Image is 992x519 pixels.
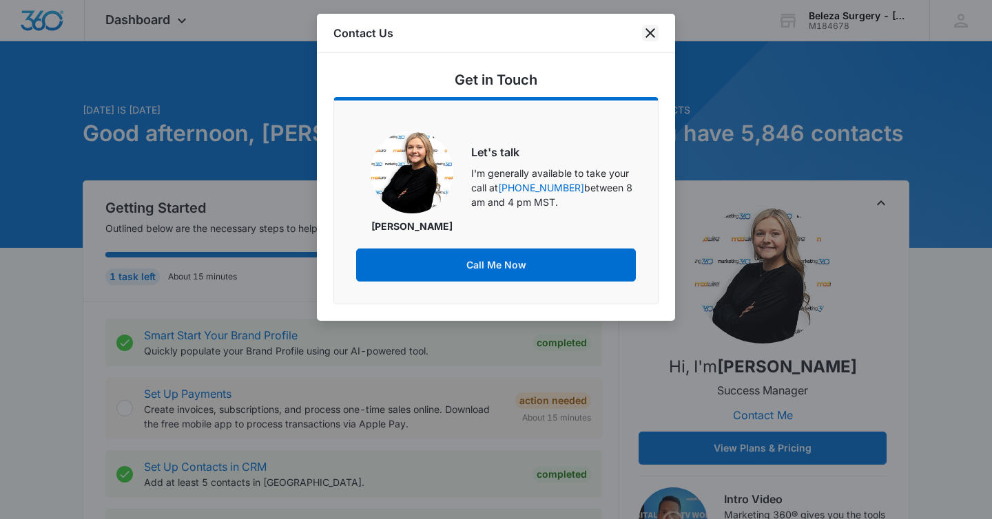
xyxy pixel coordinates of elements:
[471,166,636,209] p: I'm generally available to take your call at between 8 am and 4 pm MST.
[471,144,636,160] h6: Let's talk
[333,25,393,41] h1: Contact Us
[371,219,453,233] p: [PERSON_NAME]
[498,182,584,193] a: [PHONE_NUMBER]
[371,131,453,213] img: Aimee Lee
[455,70,537,90] h5: Get in Touch
[642,25,659,41] button: close
[356,248,636,282] button: Call Me Now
